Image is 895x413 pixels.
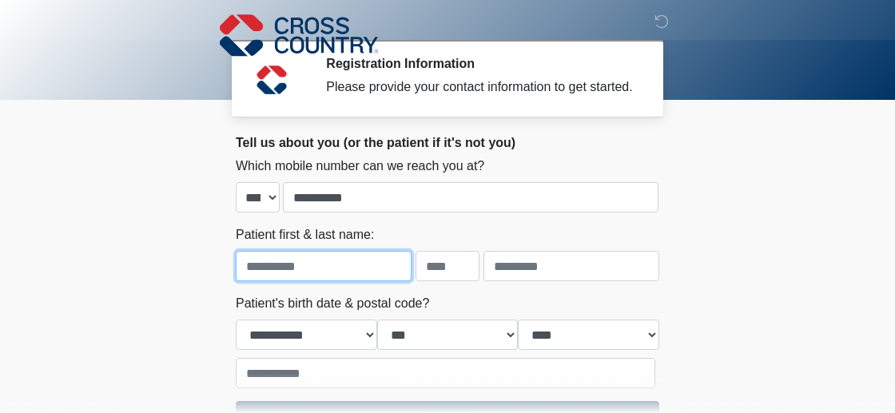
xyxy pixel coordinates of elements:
label: Patient first & last name: [236,225,374,244]
div: Please provide your contact information to get started. [326,77,635,97]
img: Cross Country Logo [220,12,378,58]
label: Which mobile number can we reach you at? [236,157,484,176]
label: Patient's birth date & postal code? [236,294,429,313]
img: Agent Avatar [248,56,296,104]
h2: Tell us about you (or the patient if it's not you) [236,135,659,150]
